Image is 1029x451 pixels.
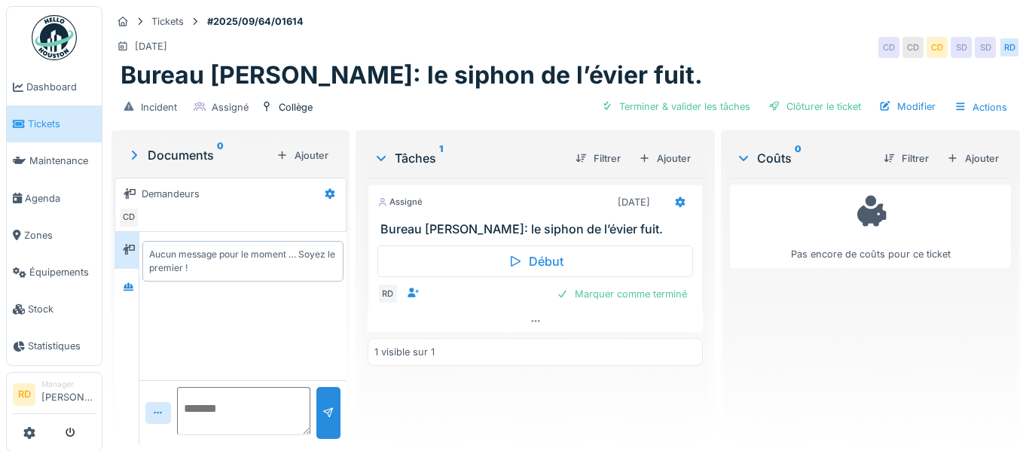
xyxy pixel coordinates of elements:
span: Zones [24,228,96,242]
h3: Bureau [PERSON_NAME]: le siphon de l’évier fuit. [380,222,697,236]
span: Tickets [28,117,96,131]
div: Collège [279,100,313,114]
div: CD [118,207,139,228]
sup: 1 [439,149,443,167]
a: Zones [7,217,102,254]
div: CD [927,37,948,58]
div: Coûts [736,149,872,167]
div: [DATE] [618,195,650,209]
div: Filtrer [878,148,935,169]
span: Statistiques [28,339,96,353]
div: Pas encore de coûts pour ce ticket [740,191,1001,261]
div: Assigné [212,100,249,114]
div: Filtrer [569,148,627,169]
a: Stock [7,291,102,328]
a: Dashboard [7,69,102,105]
div: Aucun message pour le moment … Soyez le premier ! [149,248,337,275]
div: Terminer & valider les tâches [595,96,756,117]
sup: 0 [217,146,224,164]
div: Modifier [873,96,942,117]
div: CD [902,37,924,58]
h1: Bureau [PERSON_NAME]: le siphon de l’évier fuit. [121,61,703,90]
span: Stock [28,302,96,316]
sup: 0 [795,149,802,167]
a: Équipements [7,254,102,291]
div: Ajouter [941,148,1005,169]
a: Agenda [7,180,102,217]
div: Actions [948,96,1014,118]
div: [DATE] [135,39,167,53]
div: Ajouter [270,145,334,166]
span: Agenda [25,191,96,206]
div: Tâches [374,149,564,167]
div: Début [377,245,694,277]
li: [PERSON_NAME] [41,379,96,411]
span: Dashboard [26,80,96,94]
div: SD [975,37,996,58]
div: Manager [41,379,96,390]
div: Marquer comme terminé [551,284,693,304]
img: Badge_color-CXgf-gQk.svg [32,15,77,60]
div: Incident [141,100,177,114]
div: Tickets [151,14,184,29]
div: Demandeurs [142,187,200,201]
div: Documents [127,146,270,164]
span: Maintenance [29,154,96,168]
span: Équipements [29,265,96,279]
a: Maintenance [7,142,102,179]
div: CD [878,37,899,58]
a: Tickets [7,105,102,142]
div: Assigné [377,196,423,209]
li: RD [13,383,35,406]
strong: #2025/09/64/01614 [201,14,310,29]
a: Statistiques [7,328,102,364]
div: Clôturer le ticket [762,96,867,117]
div: RD [999,37,1020,58]
a: RD Manager[PERSON_NAME] [13,379,96,415]
div: Ajouter [633,148,697,169]
div: SD [951,37,972,58]
div: 1 visible sur 1 [374,345,435,359]
div: RD [377,283,398,304]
